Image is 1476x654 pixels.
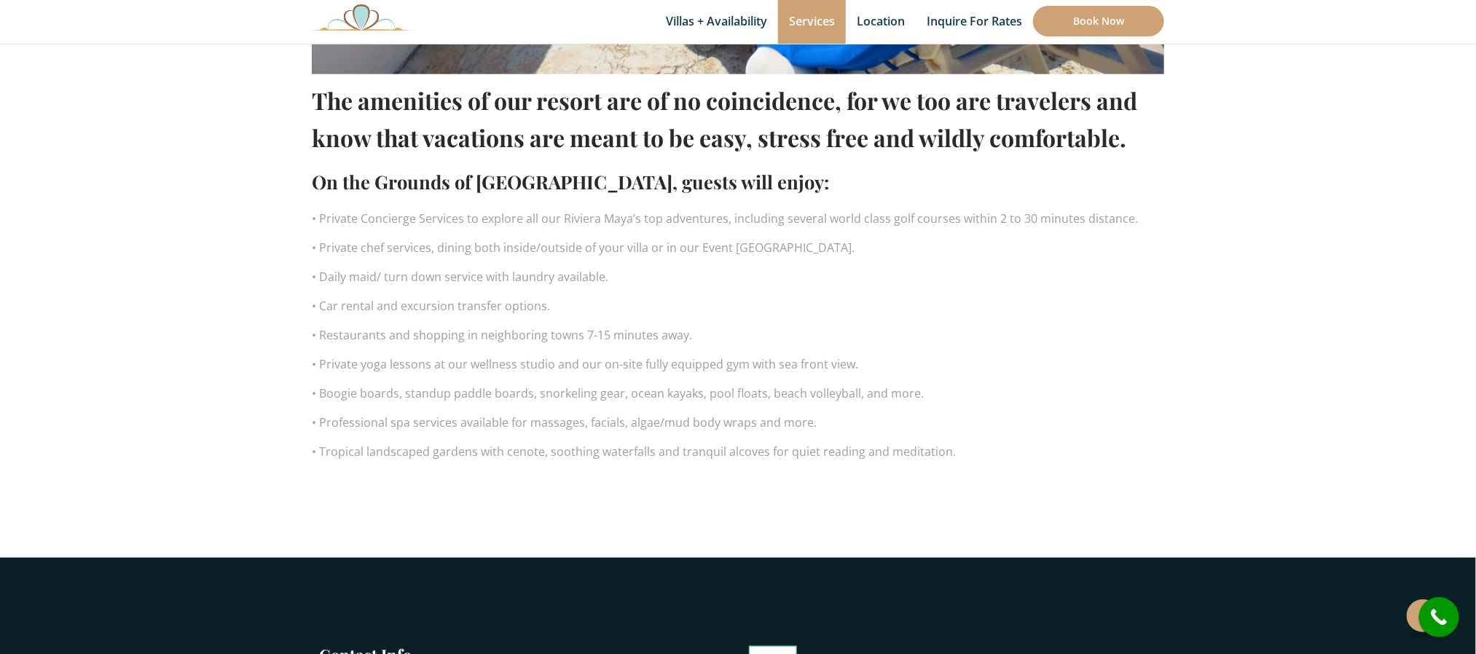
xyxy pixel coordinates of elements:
[312,411,1164,433] p: • Professional spa services available for massages, facials, algae/mud body wraps and more.
[312,82,1164,156] h1: The amenities of our resort are of no coincidence, for we too are travelers and know that vacatio...
[312,441,1164,462] p: • Tropical landscaped gardens with cenote, soothing waterfalls and tranquil alcoves for quiet rea...
[312,266,1164,288] p: • Daily maid/ turn down service with laundry available.
[1033,6,1164,36] a: Book Now
[1423,601,1456,634] i: call
[312,237,1164,259] p: • Private chef services, dining both inside/outside of your villa or in our Event [GEOGRAPHIC_DATA].
[312,208,1164,229] p: • Private Concierge Services to explore all our Riviera Maya’s top adventures, including several ...
[1419,597,1459,637] a: call
[312,4,411,31] img: Awesome Logo
[312,382,1164,404] p: • Boogie boards, standup paddle boards, snorkeling gear, ocean kayaks, pool floats, beach volleyb...
[312,353,1164,375] p: • Private yoga lessons at our wellness studio and our on-site fully equipped gym with sea front v...
[312,324,1164,346] p: • Restaurants and shopping in neighboring towns 7-15 minutes away.
[312,167,1164,197] h2: On the Grounds of [GEOGRAPHIC_DATA], guests will enjoy:
[312,295,1164,317] p: • Car rental and excursion transfer options.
